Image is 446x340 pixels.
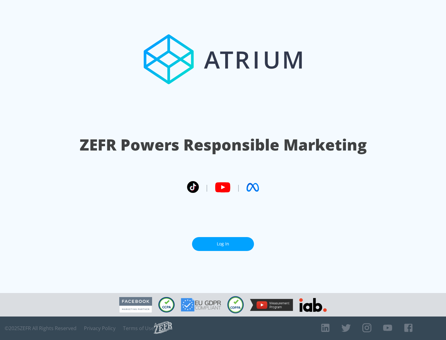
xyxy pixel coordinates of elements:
img: Facebook Marketing Partner [119,297,152,313]
span: | [237,183,240,192]
span: | [205,183,209,192]
h1: ZEFR Powers Responsible Marketing [80,134,367,155]
img: COPPA Compliant [227,296,244,313]
img: GDPR Compliant [181,298,221,312]
a: Privacy Policy [84,325,116,331]
img: CCPA Compliant [158,297,175,312]
img: IAB [299,298,327,312]
a: Terms of Use [123,325,154,331]
a: Log In [192,237,254,251]
span: © 2025 ZEFR All Rights Reserved [5,325,77,331]
img: YouTube Measurement Program [250,299,293,311]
